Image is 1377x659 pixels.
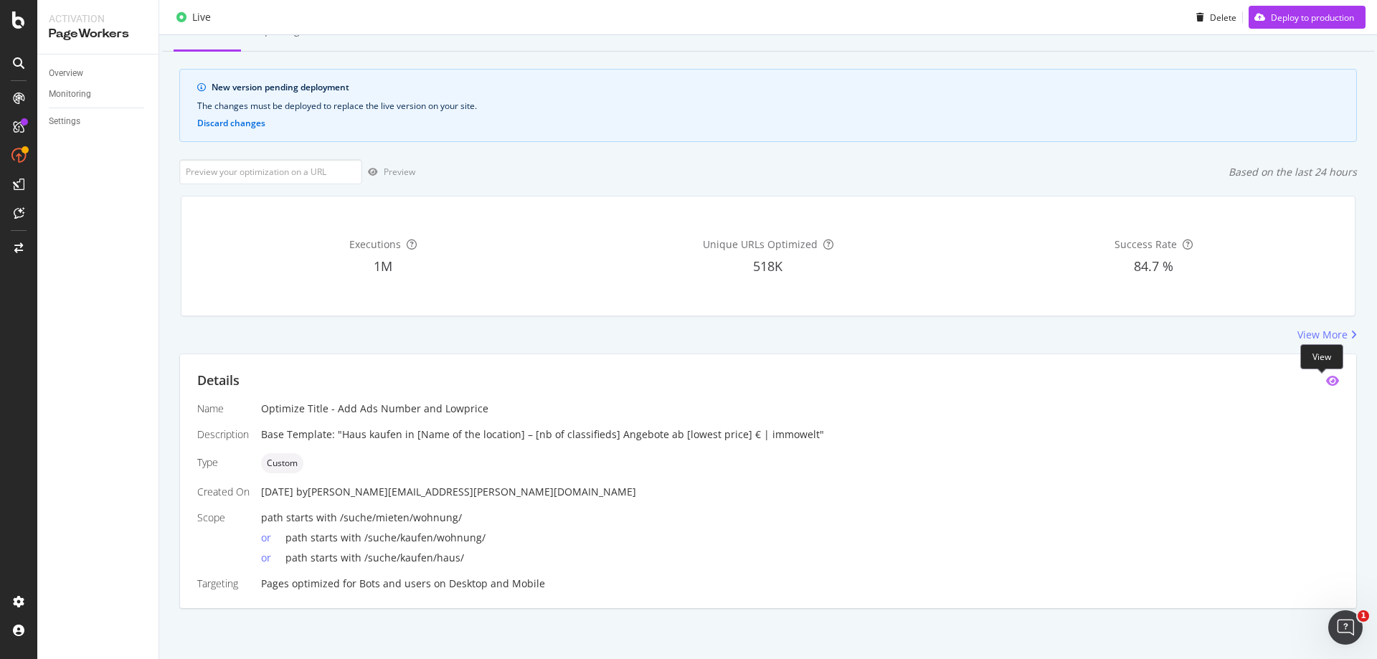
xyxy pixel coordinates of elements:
[49,66,148,81] a: Overview
[49,26,147,42] div: PageWorkers
[261,402,1339,416] div: Optimize Title - Add Ads Number and Lowprice
[179,159,362,184] input: Preview your optimization on a URL
[192,10,211,24] div: Live
[703,237,818,251] span: Unique URLs Optimized
[197,511,250,525] div: Scope
[296,485,636,499] div: by [PERSON_NAME][EMAIL_ADDRESS][PERSON_NAME][DOMAIN_NAME]
[49,66,83,81] div: Overview
[197,100,1339,113] div: The changes must be deployed to replace the live version on your site.
[49,114,148,129] a: Settings
[49,87,148,102] a: Monitoring
[359,577,431,591] div: Bots and users
[449,577,545,591] div: Desktop and Mobile
[197,427,250,442] div: Description
[197,118,265,128] button: Discard changes
[267,459,298,468] span: Custom
[374,257,392,275] span: 1M
[197,402,250,416] div: Name
[1249,6,1366,29] button: Deploy to production
[1134,257,1173,275] span: 84.7 %
[349,237,401,251] span: Executions
[261,551,285,565] div: or
[49,11,147,26] div: Activation
[1328,610,1363,645] iframe: Intercom live chat
[49,87,91,102] div: Monitoring
[384,166,415,178] div: Preview
[362,161,415,184] button: Preview
[261,511,462,524] span: path starts with /suche/mieten/wohnung/
[1229,165,1357,179] div: Based on the last 24 hours
[212,81,1339,94] div: New version pending deployment
[285,551,464,564] span: path starts with /suche/kaufen/haus/
[261,427,1339,442] div: Base Template: "Haus kaufen in [Name of the location] – [nb of classifieds] Angebote ab [lowest p...
[197,485,250,499] div: Created On
[1115,237,1177,251] span: Success Rate
[261,531,285,545] div: or
[1297,328,1357,342] a: View More
[1300,344,1343,369] div: View
[197,577,250,591] div: Targeting
[1326,375,1339,387] div: eye
[197,455,250,470] div: Type
[261,453,303,473] div: neutral label
[197,371,240,390] div: Details
[49,114,80,129] div: Settings
[179,69,1357,142] div: info banner
[261,485,1339,499] div: [DATE]
[1191,6,1236,29] button: Delete
[1297,328,1348,342] div: View More
[753,257,782,275] span: 518K
[1271,11,1354,23] div: Deploy to production
[1358,610,1369,622] span: 1
[1210,11,1236,23] div: Delete
[285,531,486,544] span: path starts with /suche/kaufen/wohnung/
[261,577,1339,591] div: Pages optimized for on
